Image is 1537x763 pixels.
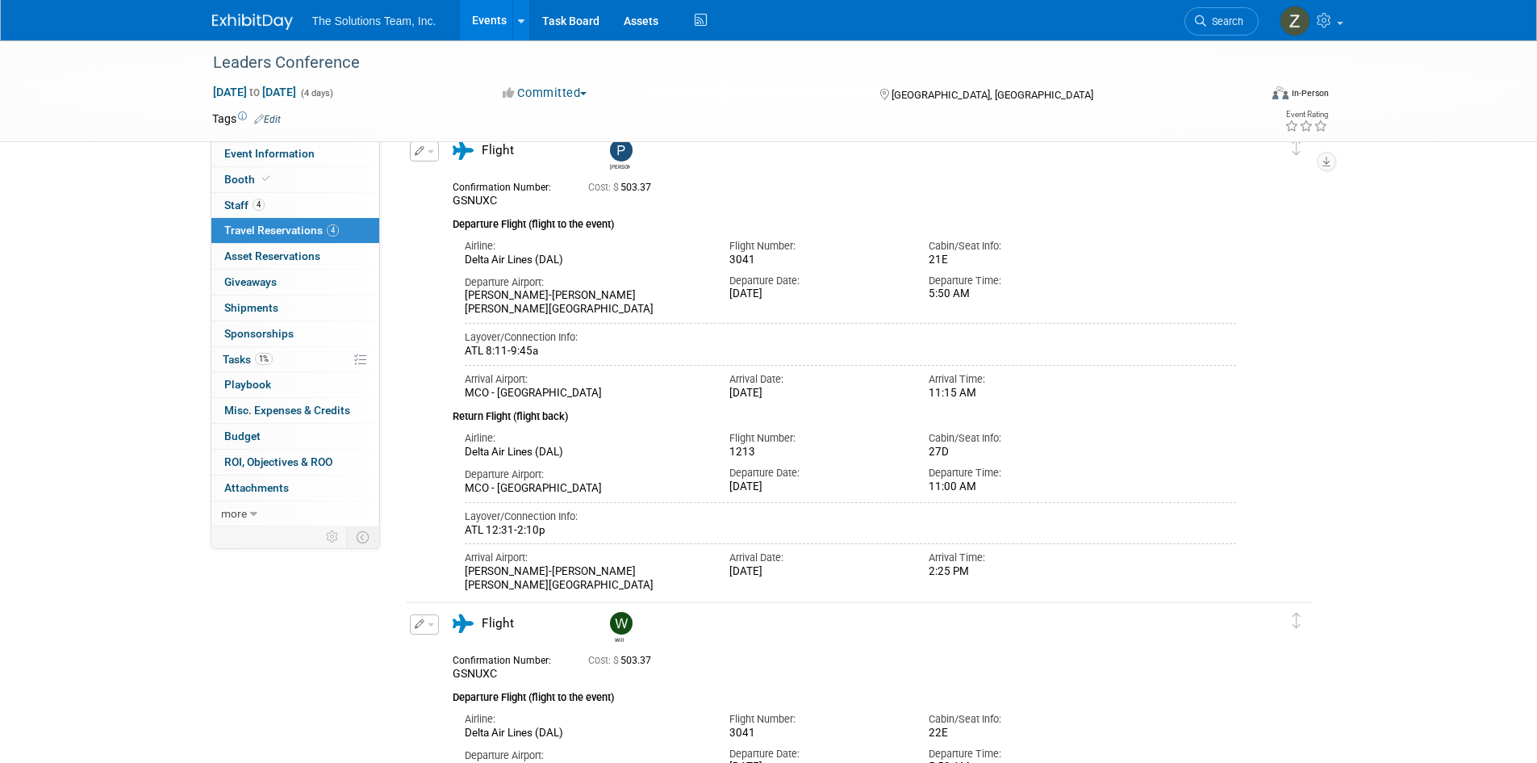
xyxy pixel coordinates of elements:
[211,476,379,501] a: Attachments
[211,167,379,192] a: Booth
[224,378,271,391] span: Playbook
[453,400,1237,425] div: Return Flight (flight back)
[465,330,1237,345] div: Layover/Connection Info:
[606,612,634,644] div: Will Orzechowski
[211,270,379,295] a: Giveaways
[453,208,1237,233] div: Departure Flight (flight to the event)
[465,565,706,593] div: [PERSON_NAME]-[PERSON_NAME] [PERSON_NAME][GEOGRAPHIC_DATA]
[588,655,658,666] span: 503.37
[465,748,706,763] div: Departure Airport:
[610,139,633,161] img: Paxton Payton
[207,48,1234,78] div: Leaders Conference
[465,727,706,740] div: Delta Air Lines (DAL)
[346,526,379,547] td: Toggle Event Tabs
[729,274,904,288] div: Departure Date:
[497,85,593,102] button: Committed
[465,446,706,459] div: Delta Air Lines (DAL)
[1293,613,1301,629] i: Click and drag to move item
[253,199,265,211] span: 4
[929,387,1104,400] div: 11:15 AM
[211,501,379,526] a: more
[729,446,904,459] div: 1213
[729,254,904,267] div: 3041
[729,431,904,446] div: Flight Number:
[465,372,706,387] div: Arrival Airport:
[929,712,1104,727] div: Cabin/Seat Info:
[224,249,320,262] span: Asset Reservations
[319,526,347,547] td: Personalize Event Tab Strip
[453,194,497,207] span: GSNUXC
[729,480,904,494] div: [DATE]
[929,747,1104,761] div: Departure Time:
[211,372,379,397] a: Playbook
[610,635,630,644] div: Will Orzechowski
[892,89,1093,101] span: [GEOGRAPHIC_DATA], [GEOGRAPHIC_DATA]
[1293,140,1301,156] i: Click and drag to move item
[211,424,379,449] a: Budget
[1291,87,1329,99] div: In-Person
[1206,15,1243,27] span: Search
[929,466,1104,480] div: Departure Time:
[929,239,1104,254] div: Cabin/Seat Info:
[212,14,293,30] img: ExhibitDay
[929,551,1104,565] div: Arrival Time:
[212,111,281,127] td: Tags
[224,224,339,237] span: Travel Reservations
[327,224,339,237] span: 4
[1163,84,1330,108] div: Event Format
[465,345,1237,358] div: ATL 8:11-9:45a
[211,450,379,475] a: ROI, Objectives & ROO
[224,301,278,314] span: Shipments
[729,727,904,740] div: 3041
[453,650,564,667] div: Confirmation Number:
[929,480,1104,494] div: 11:00 AM
[453,614,474,633] i: Flight
[482,143,514,157] span: Flight
[1184,7,1259,36] a: Search
[299,88,333,99] span: (4 days)
[465,254,706,267] div: Delta Air Lines (DAL)
[729,287,904,301] div: [DATE]
[929,274,1104,288] div: Departure Time:
[929,287,1104,301] div: 5:50 AM
[212,85,297,99] span: [DATE] [DATE]
[211,347,379,372] a: Tasks1%
[465,482,706,496] div: MCO - [GEOGRAPHIC_DATA]
[453,177,564,194] div: Confirmation Number:
[929,372,1104,387] div: Arrival Time:
[588,655,620,666] span: Cost: $
[224,404,350,417] span: Misc. Expenses & Credits
[610,612,633,635] img: Will Orzechowski
[929,565,1104,579] div: 2:25 PM
[1284,111,1328,119] div: Event Rating
[465,712,706,727] div: Airline:
[929,446,1104,459] div: 27D
[729,712,904,727] div: Flight Number:
[465,387,706,400] div: MCO - [GEOGRAPHIC_DATA]
[610,161,630,170] div: Paxton Payton
[929,431,1104,446] div: Cabin/Seat Info:
[729,239,904,254] div: Flight Number:
[588,182,658,193] span: 503.37
[224,327,294,340] span: Sponsorships
[224,147,315,160] span: Event Information
[247,86,262,99] span: to
[929,254,1104,266] div: 21E
[453,667,497,680] span: GSNUXC
[211,141,379,166] a: Event Information
[729,372,904,387] div: Arrival Date:
[465,289,706,317] div: [PERSON_NAME]-[PERSON_NAME] [PERSON_NAME][GEOGRAPHIC_DATA]
[224,199,265,212] span: Staff
[465,275,706,290] div: Departure Airport:
[465,524,1237,538] div: ATL 12:31-2:10p
[465,551,706,565] div: Arrival Airport:
[221,507,247,520] span: more
[482,616,514,631] span: Flight
[211,296,379,321] a: Shipments
[211,244,379,269] a: Asset Reservations
[211,218,379,243] a: Travel Reservations4
[254,114,281,125] a: Edit
[465,509,1237,524] div: Layover/Connection Info:
[729,565,904,579] div: [DATE]
[223,353,273,366] span: Tasks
